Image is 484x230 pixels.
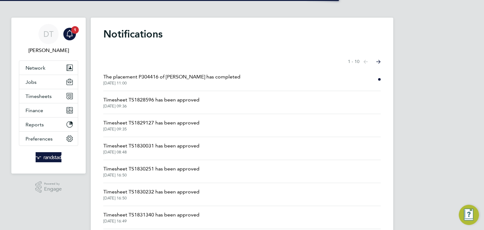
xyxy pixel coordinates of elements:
span: Timesheet TS1829127 has been approved [103,119,199,127]
a: The placement P304416 of [PERSON_NAME] has completed[DATE] 11:00 [103,73,240,86]
button: Finance [19,103,78,117]
button: Reports [19,118,78,131]
nav: Main navigation [11,18,86,174]
span: Timesheet TS1828596 has been approved [103,96,199,104]
span: Reports [26,122,44,128]
h1: Notifications [103,28,381,40]
button: Engage Resource Center [459,205,479,225]
button: Preferences [19,132,78,146]
span: Engage [44,187,62,192]
a: Timesheet TS1830031 has been approved[DATE] 08:48 [103,142,199,155]
span: DT [43,30,54,38]
a: Timesheet TS1828596 has been approved[DATE] 09:36 [103,96,199,109]
span: Network [26,65,45,71]
span: Timesheets [26,93,52,99]
span: Daniel Tisseyre [19,47,78,54]
span: Timesheet TS1830031 has been approved [103,142,199,150]
span: Preferences [26,136,53,142]
span: The placement P304416 of [PERSON_NAME] has completed [103,73,240,81]
button: Jobs [19,75,78,89]
a: 1 [63,24,76,44]
span: [DATE] 11:00 [103,81,240,86]
span: Jobs [26,79,37,85]
a: Timesheet TS1830251 has been approved[DATE] 16:50 [103,165,199,178]
span: Finance [26,107,43,113]
span: 1 [71,26,79,34]
span: [DATE] 16:50 [103,196,199,201]
a: Powered byEngage [35,181,62,193]
a: Timesheet TS1829127 has been approved[DATE] 09:35 [103,119,199,132]
span: Timesheet TS1830232 has been approved [103,188,199,196]
span: [DATE] 09:36 [103,104,199,109]
a: Timesheet TS1831340 has been approved[DATE] 16:49 [103,211,199,224]
span: [DATE] 08:48 [103,150,199,155]
button: Timesheets [19,89,78,103]
img: randstad-logo-retina.png [36,152,62,162]
nav: Select page of notifications list [348,55,381,68]
span: Timesheet TS1831340 has been approved [103,211,199,219]
span: Powered by [44,181,62,187]
span: Timesheet TS1830251 has been approved [103,165,199,173]
span: [DATE] 16:50 [103,173,199,178]
a: Timesheet TS1830232 has been approved[DATE] 16:50 [103,188,199,201]
button: Network [19,61,78,75]
span: 1 - 10 [348,59,360,65]
span: [DATE] 09:35 [103,127,199,132]
a: DT[PERSON_NAME] [19,24,78,54]
a: Go to home page [19,152,78,162]
span: [DATE] 16:49 [103,219,199,224]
